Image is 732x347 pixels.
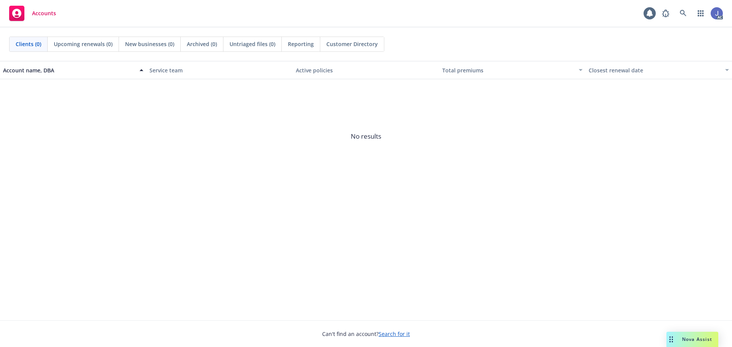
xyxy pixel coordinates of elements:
[296,66,436,74] div: Active policies
[439,61,586,79] button: Total premiums
[586,61,732,79] button: Closest renewal date
[682,336,712,342] span: Nova Assist
[676,6,691,21] a: Search
[54,40,112,48] span: Upcoming renewals (0)
[326,40,378,48] span: Customer Directory
[230,40,275,48] span: Untriaged files (0)
[293,61,439,79] button: Active policies
[187,40,217,48] span: Archived (0)
[322,330,410,338] span: Can't find an account?
[666,332,718,347] button: Nova Assist
[711,7,723,19] img: photo
[3,66,135,74] div: Account name, DBA
[125,40,174,48] span: New businesses (0)
[146,61,293,79] button: Service team
[149,66,290,74] div: Service team
[589,66,721,74] div: Closest renewal date
[32,10,56,16] span: Accounts
[6,3,59,24] a: Accounts
[693,6,708,21] a: Switch app
[16,40,41,48] span: Clients (0)
[442,66,574,74] div: Total premiums
[666,332,676,347] div: Drag to move
[658,6,673,21] a: Report a Bug
[288,40,314,48] span: Reporting
[379,330,410,337] a: Search for it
